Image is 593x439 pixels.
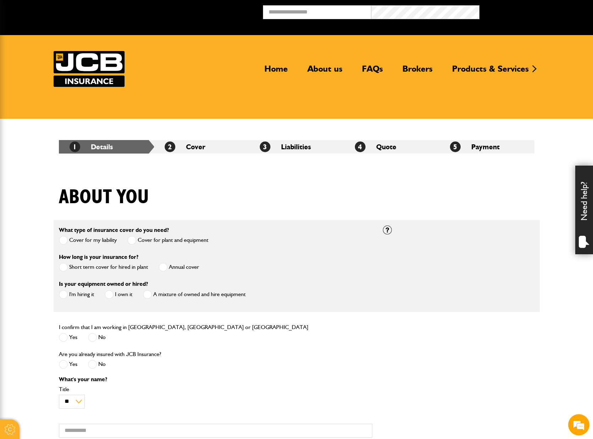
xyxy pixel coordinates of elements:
[439,140,534,154] li: Payment
[59,387,372,392] label: Title
[159,263,199,272] label: Annual cover
[59,185,149,209] h1: About you
[59,281,148,287] label: Is your equipment owned or hired?
[154,140,249,154] li: Cover
[59,377,372,382] p: What's your name?
[88,333,106,342] label: No
[575,166,593,254] div: Need help?
[59,236,117,245] label: Cover for my liability
[59,254,138,260] label: How long is your insurance for?
[397,63,438,80] a: Brokers
[127,236,208,245] label: Cover for plant and equipment
[70,141,80,152] span: 1
[59,324,308,330] label: I confirm that I am working in [GEOGRAPHIC_DATA], [GEOGRAPHIC_DATA] or [GEOGRAPHIC_DATA]
[260,141,270,152] span: 3
[54,51,125,87] a: JCB Insurance Services
[59,227,169,233] label: What type of insurance cover do you need?
[344,140,439,154] li: Quote
[302,63,348,80] a: About us
[59,290,94,299] label: I'm hiring it
[54,51,125,87] img: JCB Insurance Services logo
[59,263,148,272] label: Short term cover for hired in plant
[450,141,461,152] span: 5
[59,360,77,369] label: Yes
[88,360,106,369] label: No
[165,141,175,152] span: 2
[59,333,77,342] label: Yes
[249,140,344,154] li: Liabilities
[105,290,132,299] label: I own it
[447,63,534,80] a: Products & Services
[59,140,154,154] li: Details
[59,351,161,357] label: Are you already insured with JCB Insurance?
[259,63,293,80] a: Home
[357,63,388,80] a: FAQs
[479,5,588,16] button: Broker Login
[355,141,366,152] span: 4
[143,290,246,299] label: A mixture of owned and hire equipment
